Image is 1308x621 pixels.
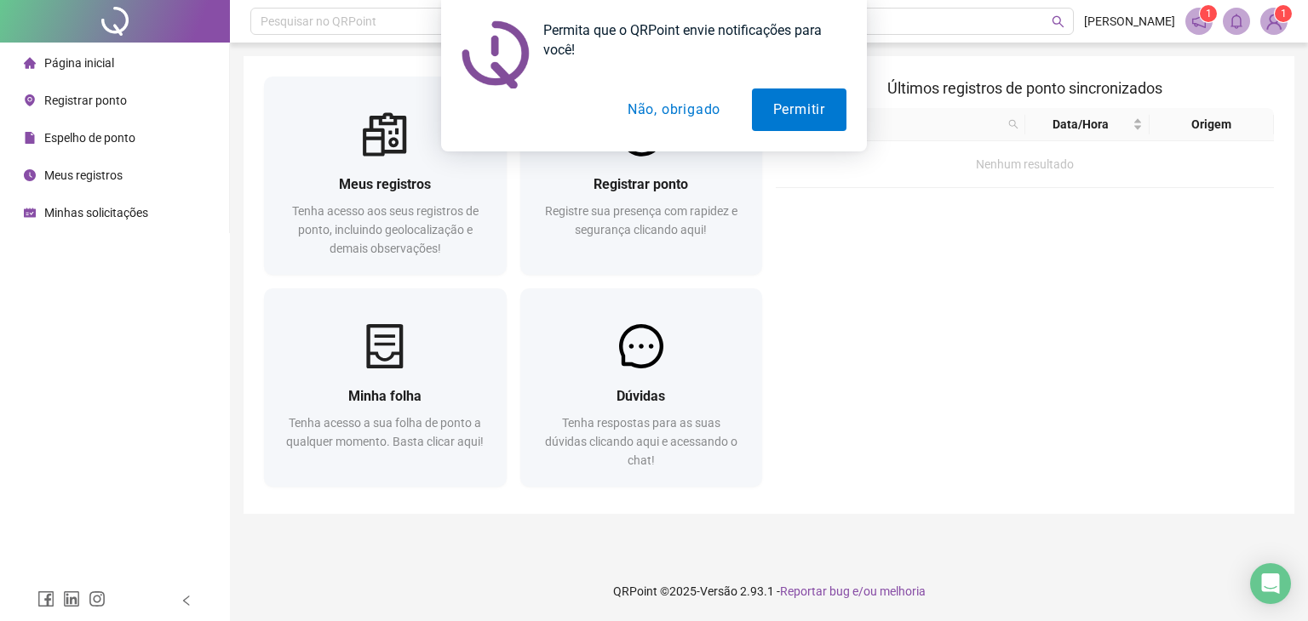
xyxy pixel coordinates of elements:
span: Registrar ponto [594,176,688,192]
span: clock-circle [24,169,36,181]
img: notification icon [462,20,530,88]
span: Reportar bug e/ou melhoria [780,584,926,598]
span: Versão [700,584,737,598]
span: left [181,595,192,607]
a: Registrar pontoRegistre sua presença com rapidez e segurança clicando aqui! [520,77,763,275]
span: Nenhum resultado [976,157,1074,171]
span: Minha folha [348,388,422,404]
button: Não, obrigado [606,88,742,131]
footer: QRPoint © 2025 - 2.93.1 - [230,561,1308,621]
a: Meus registrosTenha acesso aos seus registros de ponto, incluindo geolocalização e demais observa... [264,77,507,275]
span: Dúvidas [617,388,665,404]
span: instagram [89,590,106,607]
span: schedule [24,207,36,219]
a: DúvidasTenha respostas para as suas dúvidas clicando aqui e acessando o chat! [520,288,763,487]
span: Minhas solicitações [44,206,148,219]
span: Tenha acesso a sua folha de ponto a qualquer momento. Basta clicar aqui! [286,416,484,448]
span: linkedin [63,590,80,607]
span: facebook [37,590,54,607]
span: Tenha respostas para as suas dúvidas clicando aqui e acessando o chat! [545,416,737,467]
div: Permita que o QRPoint envie notificações para você! [530,20,846,60]
span: Meus registros [44,168,123,182]
span: Meus registros [339,176,431,192]
button: Permitir [752,88,846,131]
div: Open Intercom Messenger [1250,563,1291,604]
a: Minha folhaTenha acesso a sua folha de ponto a qualquer momento. Basta clicar aqui! [264,288,507,487]
span: Tenha acesso aos seus registros de ponto, incluindo geolocalização e demais observações! [292,204,479,255]
span: Registre sua presença com rapidez e segurança clicando aqui! [545,204,737,236]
